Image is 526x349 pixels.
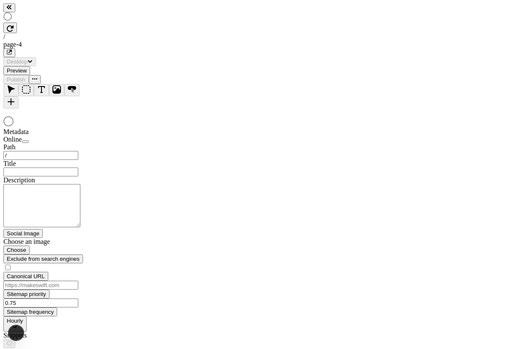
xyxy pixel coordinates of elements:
[3,316,27,332] button: Hourly
[19,84,34,96] button: Box
[3,128,105,136] div: Metadata
[7,67,27,74] span: Preview
[3,246,30,254] button: Choose
[3,254,83,263] button: Exclude from search engines
[3,307,57,316] button: Sitemap frequency
[7,318,23,324] span: Hourly
[3,290,50,299] button: Sitemap priority
[3,272,48,281] button: Canonical URL
[7,309,54,315] span: Sitemap frequency
[3,176,35,184] span: Description
[7,273,45,279] span: Canonical URL
[3,136,22,143] span: Online
[3,332,105,339] div: Snippets
[3,33,523,41] div: /
[49,84,64,96] button: Image
[34,84,49,96] button: Text
[3,41,523,48] div: page-4
[64,84,80,96] button: Button
[3,57,36,66] button: Desktop
[3,143,15,151] span: Path
[7,256,80,262] span: Exclude from search engines
[7,247,26,253] span: Choose
[3,75,29,84] button: Publish
[3,238,105,246] div: Choose an image
[7,59,28,65] span: Desktop
[7,76,25,83] span: Publish
[7,291,46,297] span: Sitemap priority
[7,230,39,237] span: Social Image
[3,66,30,75] button: Preview
[3,281,78,290] input: https://makeswift.com
[3,229,43,238] button: Social Image
[3,160,16,167] span: Title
